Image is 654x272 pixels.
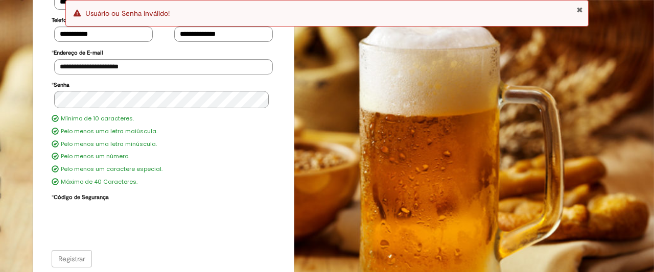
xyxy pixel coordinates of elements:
label: Pelo menos uma letra maiúscula. [61,128,157,136]
label: Pelo menos um número. [61,153,129,161]
label: Pelo menos uma letra minúscula. [61,140,157,149]
label: Mínimo de 10 caracteres. [61,115,134,123]
label: Código de Segurança [52,189,109,204]
label: Telefone [52,12,73,27]
label: Máximo de 40 Caracteres. [61,178,137,186]
button: Close Notification [576,6,583,14]
label: Pelo menos um caractere especial. [61,165,162,174]
label: Endereço de E-mail [52,44,103,59]
label: Senha [52,77,69,91]
iframe: reCAPTCHA [54,203,209,243]
span: Usuário ou Senha inválido! [85,9,170,18]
